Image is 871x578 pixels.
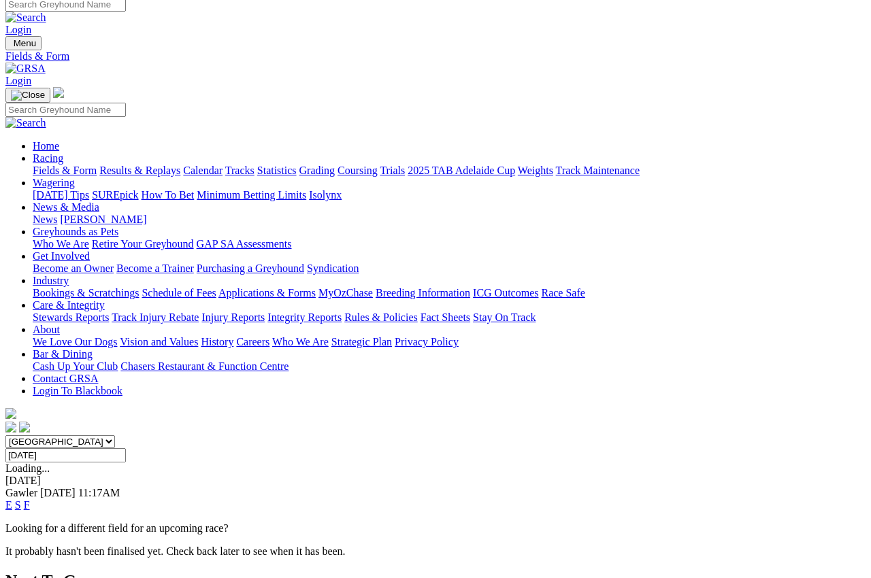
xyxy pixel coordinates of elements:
[5,462,50,474] span: Loading...
[225,165,254,176] a: Tracks
[299,165,335,176] a: Grading
[541,287,585,299] a: Race Safe
[33,201,99,213] a: News & Media
[272,336,329,347] a: Who We Are
[33,311,866,324] div: Care & Integrity
[33,336,117,347] a: We Love Our Dogs
[33,238,866,250] div: Greyhounds as Pets
[5,24,31,35] a: Login
[5,499,12,511] a: E
[19,422,30,432] img: twitter.svg
[33,189,89,201] a: [DATE] Tips
[33,214,57,225] a: News
[15,499,21,511] a: S
[5,117,46,129] img: Search
[5,487,37,498] span: Gawler
[518,165,553,176] a: Weights
[5,408,16,419] img: logo-grsa-white.png
[92,189,138,201] a: SUREpick
[92,238,194,250] a: Retire Your Greyhound
[267,311,342,323] a: Integrity Reports
[556,165,640,176] a: Track Maintenance
[197,238,292,250] a: GAP SA Assessments
[344,311,418,323] a: Rules & Policies
[218,287,316,299] a: Applications & Forms
[33,275,69,286] a: Industry
[257,165,297,176] a: Statistics
[33,152,63,164] a: Racing
[473,311,536,323] a: Stay On Track
[33,348,93,360] a: Bar & Dining
[33,287,866,299] div: Industry
[33,226,118,237] a: Greyhounds as Pets
[183,165,223,176] a: Calendar
[318,287,373,299] a: MyOzChase
[197,262,304,274] a: Purchasing a Greyhound
[11,90,45,101] img: Close
[5,475,866,487] div: [DATE]
[33,299,105,311] a: Care & Integrity
[309,189,342,201] a: Isolynx
[5,36,42,50] button: Toggle navigation
[112,311,199,323] a: Track Injury Rebate
[376,287,470,299] a: Breeding Information
[142,287,216,299] a: Schedule of Fees
[33,238,89,250] a: Who We Are
[5,63,46,75] img: GRSA
[473,287,538,299] a: ICG Outcomes
[5,50,866,63] a: Fields & Form
[5,522,866,534] p: Looking for a different field for an upcoming race?
[33,360,866,373] div: Bar & Dining
[33,262,866,275] div: Get Involved
[33,189,866,201] div: Wagering
[33,373,98,384] a: Contact GRSA
[331,336,392,347] a: Strategic Plan
[5,88,50,103] button: Toggle navigation
[5,12,46,24] img: Search
[33,177,75,188] a: Wagering
[116,262,194,274] a: Become a Trainer
[33,165,866,177] div: Racing
[338,165,378,176] a: Coursing
[33,287,139,299] a: Bookings & Scratchings
[60,214,146,225] a: [PERSON_NAME]
[408,165,515,176] a: 2025 TAB Adelaide Cup
[120,336,198,347] a: Vision and Values
[40,487,76,498] span: [DATE]
[78,487,120,498] span: 11:17AM
[197,189,306,201] a: Minimum Betting Limits
[236,336,269,347] a: Careers
[380,165,405,176] a: Trials
[33,360,118,372] a: Cash Up Your Club
[5,75,31,86] a: Login
[33,214,866,226] div: News & Media
[33,140,59,152] a: Home
[307,262,359,274] a: Syndication
[14,38,36,48] span: Menu
[201,311,265,323] a: Injury Reports
[53,87,64,98] img: logo-grsa-white.png
[142,189,195,201] a: How To Bet
[5,103,126,117] input: Search
[201,336,233,347] a: History
[5,422,16,432] img: facebook.svg
[33,324,60,335] a: About
[33,262,114,274] a: Become an Owner
[24,499,30,511] a: F
[33,250,90,262] a: Get Involved
[395,336,459,347] a: Privacy Policy
[99,165,180,176] a: Results & Replays
[33,165,97,176] a: Fields & Form
[33,336,866,348] div: About
[421,311,470,323] a: Fact Sheets
[5,448,126,462] input: Select date
[5,545,346,557] partial: It probably hasn't been finalised yet. Check back later to see when it has been.
[33,385,122,396] a: Login To Blackbook
[33,311,109,323] a: Stewards Reports
[120,360,289,372] a: Chasers Restaurant & Function Centre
